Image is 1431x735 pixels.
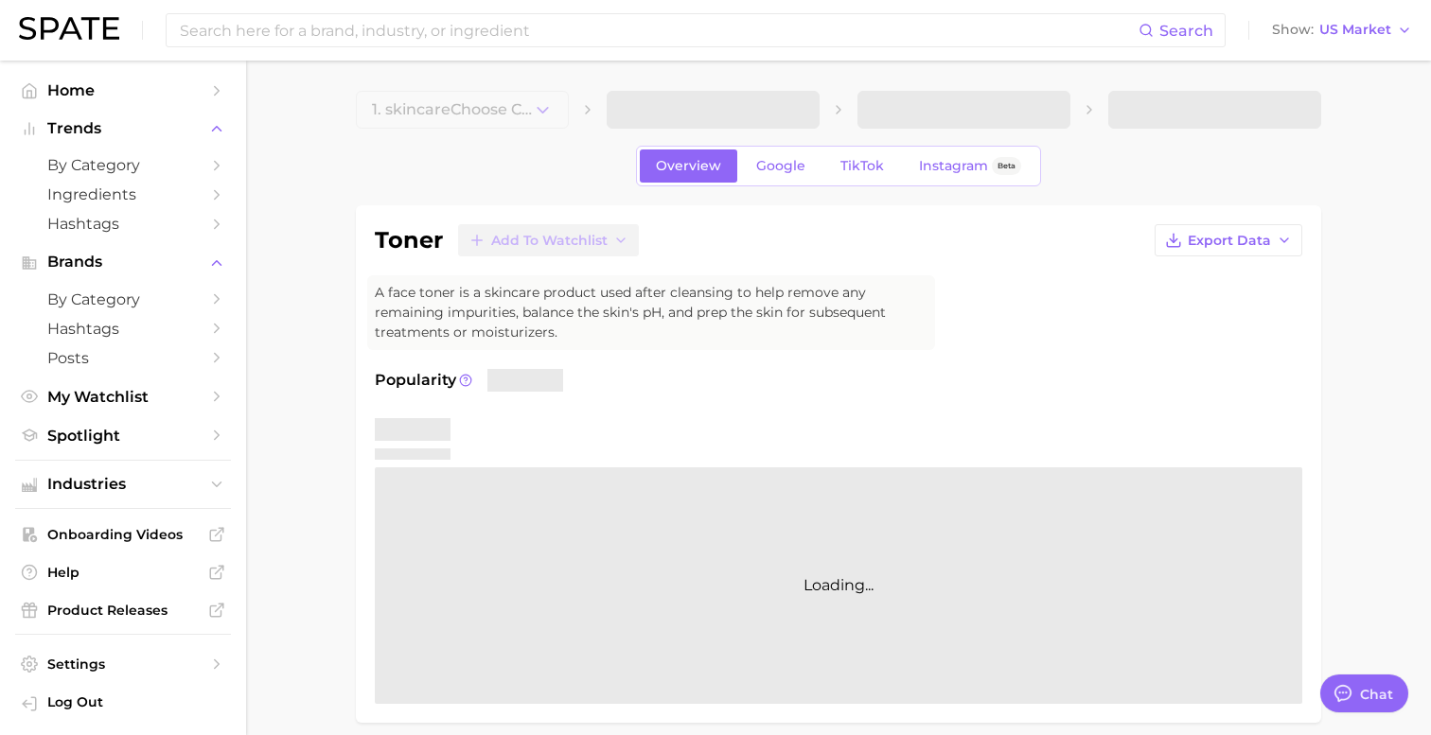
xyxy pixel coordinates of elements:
[47,156,199,174] span: by Category
[15,285,231,314] a: by Category
[47,388,199,406] span: My Watchlist
[15,688,231,720] a: Log out. Currently logged in with e-mail jessica.leslie@augustinusbader.com.
[15,248,231,276] button: Brands
[919,158,988,174] span: Instagram
[15,343,231,373] a: Posts
[375,467,1302,704] div: Loading...
[15,558,231,586] a: Help
[47,427,199,445] span: Spotlight
[47,602,199,619] span: Product Releases
[47,215,199,233] span: Hashtags
[15,209,231,238] a: Hashtags
[375,283,920,342] span: A face toner is a skincare product used after cleansing to help remove any remaining impurities, ...
[1319,25,1391,35] span: US Market
[15,650,231,678] a: Settings
[15,470,231,499] button: Industries
[375,229,443,252] h1: toner
[15,114,231,143] button: Trends
[15,520,231,549] a: Onboarding Videos
[356,91,569,129] button: 1. skincareChoose Category
[372,101,533,118] span: 1. skincare Choose Category
[47,656,199,673] span: Settings
[47,320,199,338] span: Hashtags
[15,382,231,411] a: My Watchlist
[15,596,231,624] a: Product Releases
[178,14,1139,46] input: Search here for a brand, industry, or ingredient
[903,149,1037,183] a: InstagramBeta
[47,693,216,710] span: Log Out
[47,476,199,493] span: Industries
[47,81,199,99] span: Home
[1267,18,1417,43] button: ShowUS Market
[15,150,231,180] a: by Category
[756,158,805,174] span: Google
[640,149,737,183] a: Overview
[47,254,199,271] span: Brands
[1159,22,1213,40] span: Search
[824,149,900,183] a: TikTok
[458,224,639,256] button: Add to Watchlist
[491,233,608,249] span: Add to Watchlist
[47,120,199,137] span: Trends
[740,149,821,183] a: Google
[15,180,231,209] a: Ingredients
[15,421,231,450] a: Spotlight
[15,314,231,343] a: Hashtags
[47,564,199,581] span: Help
[840,158,884,174] span: TikTok
[1155,224,1302,256] button: Export Data
[998,158,1016,174] span: Beta
[375,369,456,392] span: Popularity
[47,290,199,308] span: by Category
[656,158,721,174] span: Overview
[19,17,119,40] img: SPATE
[1272,25,1314,35] span: Show
[47,185,199,203] span: Ingredients
[47,349,199,367] span: Posts
[47,526,199,543] span: Onboarding Videos
[1188,233,1271,249] span: Export Data
[15,76,231,105] a: Home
